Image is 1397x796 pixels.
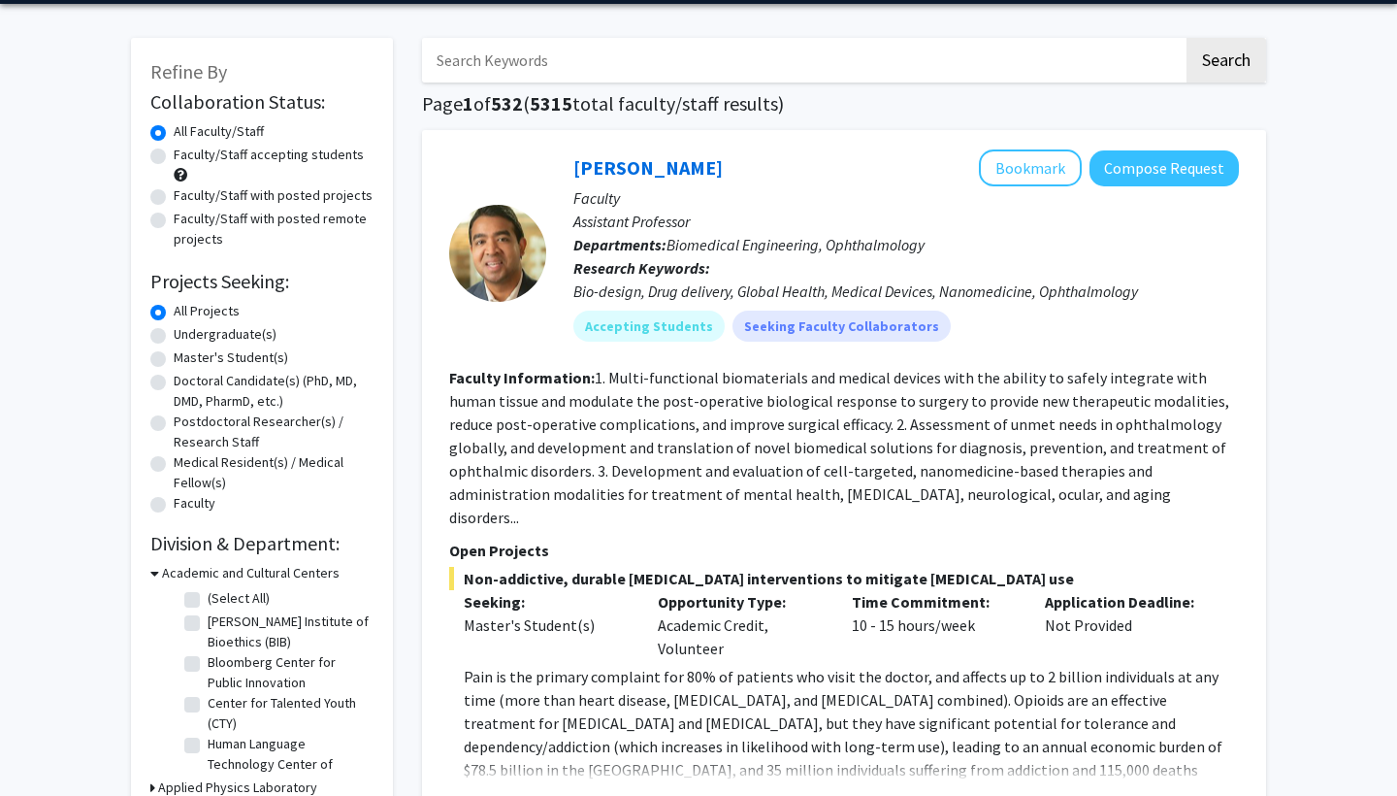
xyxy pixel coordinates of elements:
div: Bio-design, Drug delivery, Global Health, Medical Devices, Nanomedicine, Ophthalmology [573,280,1239,303]
label: [PERSON_NAME] Institute of Bioethics (BIB) [208,612,369,652]
span: Refine By [150,59,227,83]
label: (Select All) [208,588,270,609]
h3: Academic and Cultural Centers [162,563,340,583]
b: Departments: [573,235,666,254]
label: Undergraduate(s) [174,324,276,345]
h2: Collaboration Status: [150,90,374,114]
div: Not Provided [1030,590,1224,660]
fg-read-more: 1. Multi-functional biomaterials and medical devices with the ability to safely integrate with hu... [449,368,1229,527]
label: Faculty [174,493,215,514]
span: 5315 [530,91,572,116]
button: Compose Request to Kunal Parikh [1089,150,1239,186]
b: Faculty Information: [449,368,595,387]
input: Search Keywords [422,38,1184,83]
label: Bloomberg Center for Public Innovation [208,652,369,693]
label: Doctoral Candidate(s) (PhD, MD, DMD, PharmD, etc.) [174,371,374,412]
label: Postdoctoral Researcher(s) / Research Staff [174,412,374,452]
p: Opportunity Type: [658,590,823,614]
label: Faculty/Staff with posted remote projects [174,209,374,249]
button: Add Kunal Parikh to Bookmarks [979,149,1082,186]
span: Biomedical Engineering, Ophthalmology [666,235,925,254]
div: Academic Credit, Volunteer [643,590,837,660]
h2: Division & Department: [150,532,374,555]
label: Faculty/Staff accepting students [174,145,364,165]
span: 532 [491,91,523,116]
p: Open Projects [449,539,1239,562]
span: 1 [463,91,473,116]
button: Search [1186,38,1266,83]
a: [PERSON_NAME] [573,155,723,180]
div: Master's Student(s) [464,614,629,637]
label: Center for Talented Youth (CTY) [208,693,369,734]
p: Application Deadline: [1045,590,1210,614]
iframe: Chat [15,709,82,781]
h2: Projects Seeking: [150,270,374,293]
h1: Page of ( total faculty/staff results) [422,92,1266,116]
mat-chip: Seeking Faculty Collaborators [732,311,951,342]
b: Research Keywords: [573,258,710,278]
p: Seeking: [464,590,629,614]
p: Faculty [573,186,1239,210]
div: 10 - 15 hours/week [837,590,1031,660]
label: All Projects [174,301,240,321]
span: Non-addictive, durable [MEDICAL_DATA] interventions to mitigate [MEDICAL_DATA] use [449,567,1239,590]
label: Medical Resident(s) / Medical Fellow(s) [174,452,374,493]
label: All Faculty/Staff [174,121,264,142]
p: Assistant Professor [573,210,1239,233]
label: Master's Student(s) [174,348,288,368]
p: Time Commitment: [852,590,1017,614]
label: Faculty/Staff with posted projects [174,185,373,206]
mat-chip: Accepting Students [573,311,725,342]
label: Human Language Technology Center of Excellence (HLTCOE) [208,734,369,795]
